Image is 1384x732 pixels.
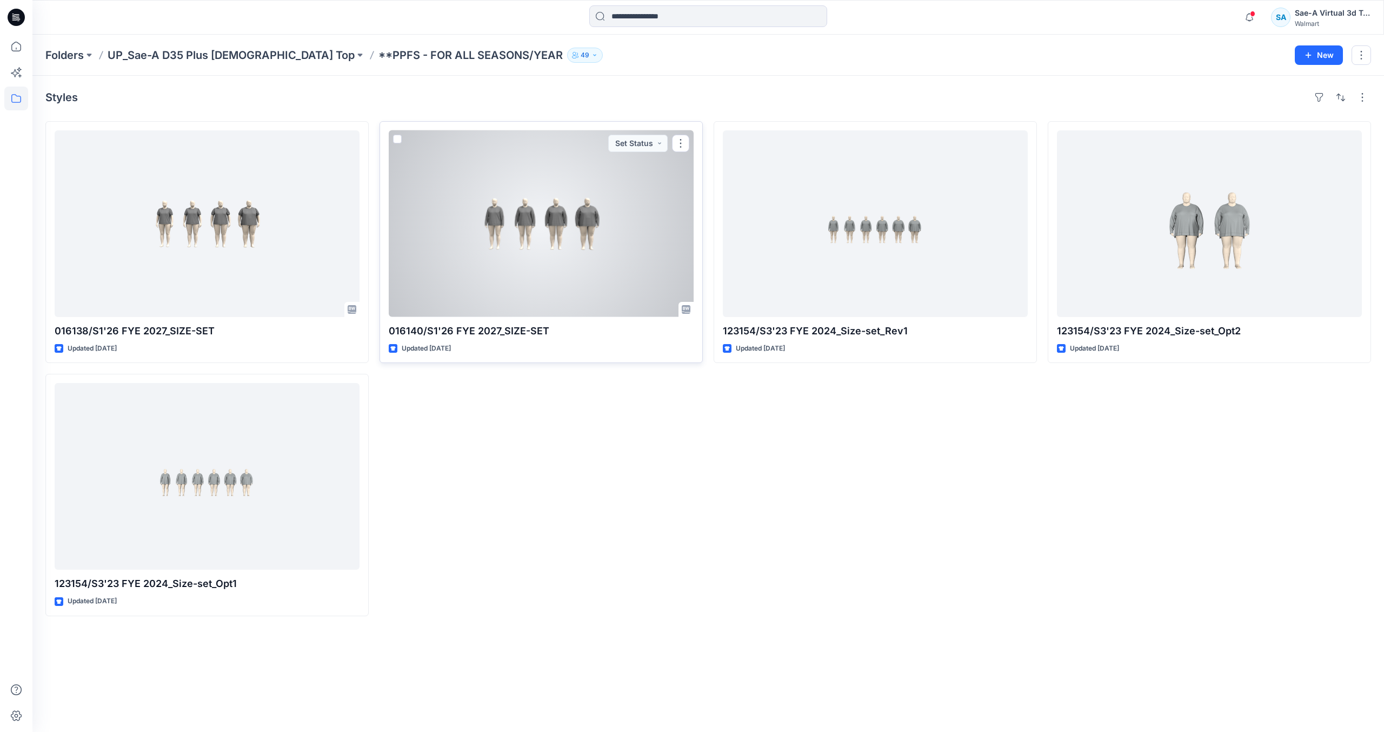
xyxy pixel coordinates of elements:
p: 123154/S3'23 FYE 2024_Size-set_Opt1 [55,576,360,591]
div: Sae-A Virtual 3d Team [1295,6,1370,19]
a: 123154/S3'23 FYE 2024_Size-set_Rev1 [723,130,1028,317]
p: Updated [DATE] [68,343,117,354]
p: 49 [581,49,589,61]
div: SA [1271,8,1290,27]
a: Folders [45,48,84,63]
p: 016138/S1'26 FYE 2027_SIZE-SET [55,324,360,339]
p: Updated [DATE] [1070,343,1119,354]
div: Walmart [1295,19,1370,28]
button: 49 [567,48,603,63]
a: 123154/S3'23 FYE 2024_Size-set_Opt2 [1057,130,1362,317]
p: 123154/S3'23 FYE 2024_Size-set_Rev1 [723,324,1028,339]
a: 016140/S1'26 FYE 2027_SIZE-SET [389,130,694,317]
a: UP_Sae-A D35 Plus [DEMOGRAPHIC_DATA] Top [108,48,355,63]
a: 016138/S1'26 FYE 2027_SIZE-SET [55,130,360,317]
p: 016140/S1'26 FYE 2027_SIZE-SET [389,324,694,339]
h4: Styles [45,91,78,104]
p: 123154/S3'23 FYE 2024_Size-set_Opt2 [1057,324,1362,339]
p: Updated [DATE] [402,343,451,354]
button: New [1295,45,1343,65]
p: Updated [DATE] [68,596,117,607]
p: Updated [DATE] [736,343,785,354]
p: **PPFS - FOR ALL SEASONS/YEAR [378,48,563,63]
a: 123154/S3'23 FYE 2024_Size-set_Opt1 [55,383,360,570]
